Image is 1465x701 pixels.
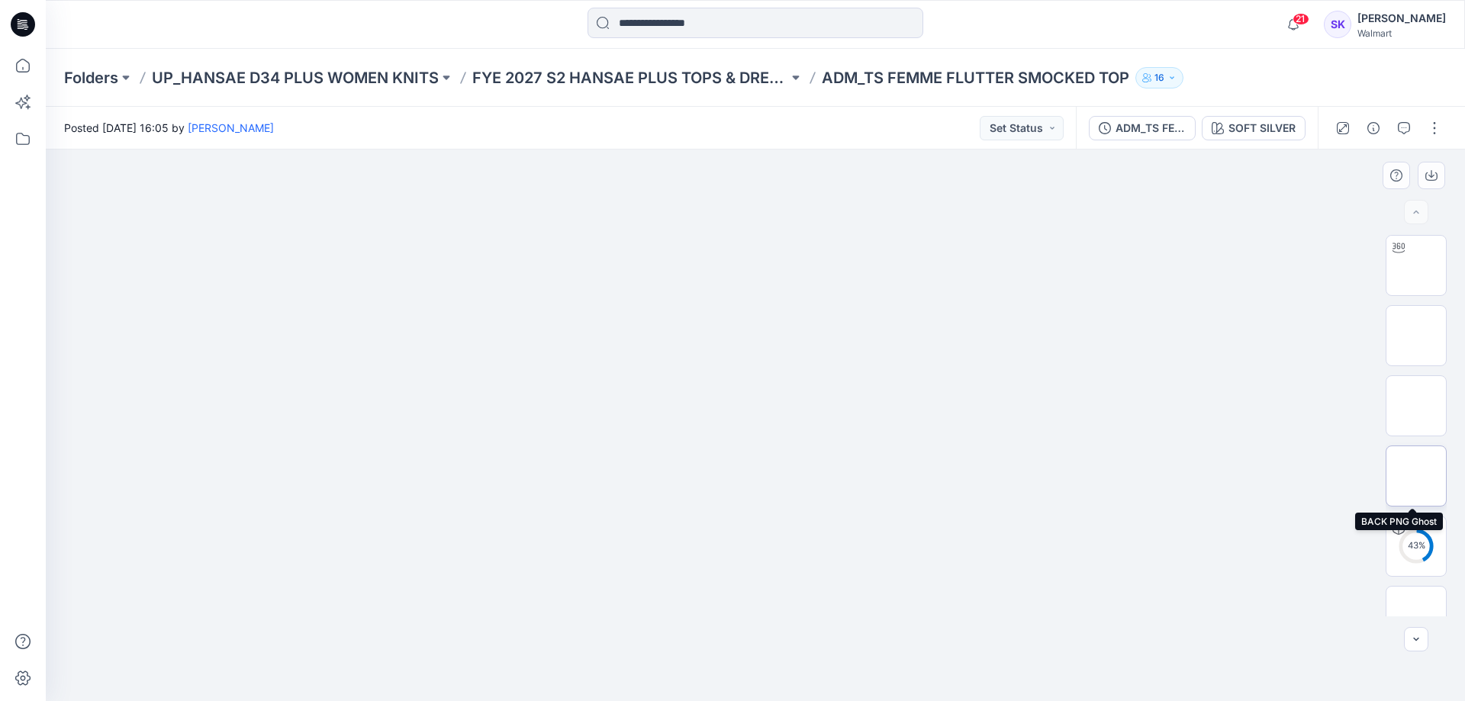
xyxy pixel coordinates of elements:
button: Details [1361,116,1386,140]
div: SOFT SILVER [1228,120,1296,137]
a: [PERSON_NAME] [188,121,274,134]
div: SK [1324,11,1351,38]
span: Posted [DATE] 16:05 by [64,120,274,136]
span: 21 [1293,13,1309,25]
button: SOFT SILVER [1202,116,1306,140]
a: UP_HANSAE D34 PLUS WOMEN KNITS [152,67,439,88]
a: Folders [64,67,118,88]
div: 43 % [1398,539,1434,552]
button: ADM_TS FEMME FLUTTER SMOCKED TOP_JERSEY [1089,116,1196,140]
a: FYE 2027 S2 HANSAE PLUS TOPS & DRESSES [472,67,788,88]
button: 16 [1135,67,1183,88]
p: ADM_TS FEMME FLUTTER SMOCKED TOP [822,67,1129,88]
div: Walmart [1357,27,1446,39]
p: 16 [1154,69,1164,86]
div: ADM_TS FEMME FLUTTER SMOCKED TOP_JERSEY [1116,120,1186,137]
div: [PERSON_NAME] [1357,9,1446,27]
